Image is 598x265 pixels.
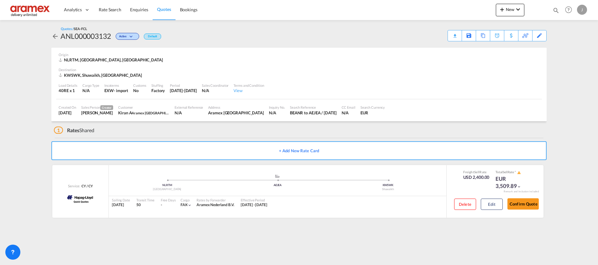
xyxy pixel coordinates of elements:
[144,34,161,39] div: Default
[116,33,139,40] div: Change Status Here
[99,7,121,12] span: Rate Search
[157,7,171,12] span: Quotes
[202,88,228,93] div: N/A
[233,88,264,93] div: View
[496,175,527,190] div: EUR 3,509.89
[118,105,170,110] div: Customer
[82,88,99,93] div: N/A
[208,105,264,110] div: Address
[269,105,285,110] div: Inquiry No.
[60,31,111,41] div: ANL000003132
[67,127,80,133] span: Rates
[498,6,506,13] md-icon: icon-plus 400-fg
[563,4,577,16] div: Help
[74,27,87,31] span: SEA-FCL
[114,88,128,93] div: - import
[197,198,234,202] div: Rates by Forwarder
[54,127,63,134] span: 1
[202,83,228,88] div: Sales Coordinator
[333,187,443,191] div: Shuwaikh
[170,88,197,93] div: 30 Sep 2025
[187,203,192,207] md-icon: icon-chevron-down
[451,30,459,36] div: Quote PDF is not available at this time
[133,83,146,88] div: Customs
[197,202,234,208] div: Aramex Nederland B.V.
[496,4,524,16] button: icon-plus 400-fgNewicon-chevron-down
[104,83,128,88] div: Incoterms
[100,105,113,110] span: Creator
[104,88,114,93] div: EXW
[451,31,459,36] md-icon: icon-download
[59,83,77,88] div: Load Details
[269,110,285,116] div: N/A
[180,7,197,12] span: Bookings
[136,198,155,202] div: Transit Time
[360,110,385,116] div: EUR
[66,190,95,206] img: Hapag-Lloyd Quick Quotes
[577,5,587,15] div: J
[241,202,267,207] span: [DATE] - [DATE]
[197,202,234,207] span: Aramex Nederland B.V.
[51,141,547,160] button: + Add New Rate Card
[454,199,476,210] button: Delete
[463,170,490,174] div: Freight Rate
[161,202,162,208] div: -
[503,170,508,174] span: Sell
[462,30,476,41] div: Save As Template
[175,105,203,110] div: External Reference
[51,33,59,40] md-icon: icon-arrow-left
[68,184,80,188] span: Service:
[51,31,60,41] div: icon-arrow-left
[61,26,87,31] div: Quotes /SEA-FCL
[112,187,222,191] div: [GEOGRAPHIC_DATA]
[175,110,203,116] div: N/A
[54,127,94,134] div: Shared
[81,110,113,116] div: Janice Camporaso
[507,198,539,210] button: Confirm Quote
[496,170,527,175] div: Total Rate
[517,171,521,174] md-icon: icon-alert
[111,31,141,41] div: Change Status Here
[119,34,128,40] span: Active
[59,67,539,72] div: Destination
[170,83,197,88] div: Period
[112,202,130,208] div: [DATE]
[241,198,267,202] div: Effective Period
[517,184,521,189] md-icon: icon-chevron-down
[118,110,170,116] div: Kiran A
[80,184,92,188] div: CY / CY
[181,202,188,207] span: FAK
[59,105,76,110] div: Created On
[222,183,333,187] div: AEJEA
[59,110,76,116] div: 15 Sep 2025
[498,7,522,12] span: New
[499,190,543,193] div: Remark and Inclusion included
[59,72,144,78] div: KWSWK, Shuwaikh, Middle East
[342,105,355,110] div: CC Email
[151,83,165,88] div: Stuffing
[241,202,267,208] div: 12 Sep 2025 - 30 Sep 2025
[360,105,385,110] div: Search Currency
[82,83,99,88] div: Cargo Type
[474,170,480,174] span: Sell
[181,198,192,202] div: Cargo
[553,7,559,14] md-icon: icon-magnify
[136,202,155,208] div: 50
[274,174,281,178] md-icon: assets/icons/custom/ship-fill.svg
[130,7,148,12] span: Enquiries
[233,83,264,88] div: Terms and Condition
[290,105,337,110] div: Search Reference
[112,198,130,202] div: Sailing Date
[112,183,222,187] div: NLRTM
[553,7,559,16] div: icon-magnify
[59,57,165,63] div: NLRTM, Rotterdam, Europe
[132,110,179,115] span: Aramex [GEOGRAPHIC_DATA]
[59,88,77,93] div: 40RE x 1
[59,52,539,57] div: Origin
[64,7,82,13] span: Analytics
[161,198,176,202] div: Free Days
[514,170,517,174] span: Subject to Remarks
[64,57,163,62] span: NLRTM, [GEOGRAPHIC_DATA], [GEOGRAPHIC_DATA]
[463,174,490,180] div: USD 2,400.00
[81,105,113,110] div: Sales Person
